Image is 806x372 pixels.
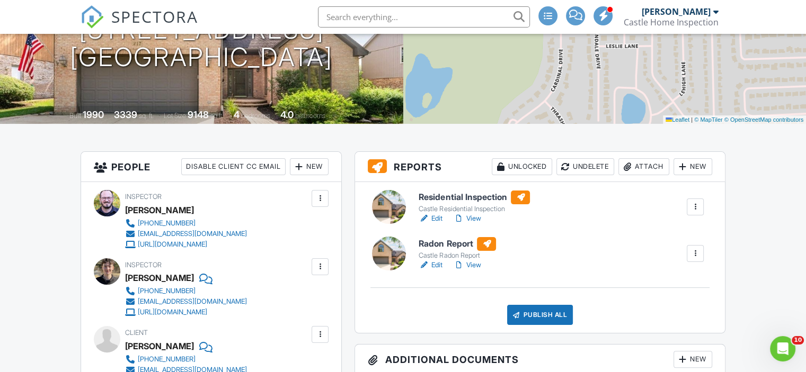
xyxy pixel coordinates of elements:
[138,240,207,249] div: [URL][DOMAIN_NAME]
[125,296,247,307] a: [EMAIL_ADDRESS][DOMAIN_NAME]
[280,109,294,120] div: 4.0
[138,219,196,228] div: [PHONE_NUMBER]
[81,14,198,37] a: SPECTORA
[210,112,224,120] span: sq.ft.
[70,16,333,72] h1: [STREET_ADDRESS] [GEOGRAPHIC_DATA]
[507,305,573,325] div: Publish All
[691,116,693,123] span: |
[125,307,247,317] a: [URL][DOMAIN_NAME]
[642,6,711,17] div: [PERSON_NAME]
[419,205,530,213] div: Castle Residential Inspection
[164,112,186,120] span: Lot Size
[125,202,194,218] div: [PERSON_NAME]
[125,193,162,201] span: Inspector
[792,336,804,344] span: 10
[419,237,496,251] h6: Radon Report
[69,112,81,120] span: Built
[666,116,689,123] a: Leaflet
[419,251,496,260] div: Castle Radon Report
[290,158,329,175] div: New
[694,116,723,123] a: © MapTiler
[419,260,442,270] a: Edit
[125,354,247,365] a: [PHONE_NUMBER]
[125,338,194,354] div: [PERSON_NAME]
[138,287,196,295] div: [PHONE_NUMBER]
[318,6,530,28] input: Search everything...
[453,213,481,224] a: View
[81,152,341,182] h3: People
[241,112,270,120] span: bedrooms
[419,190,530,214] a: Residential Inspection Castle Residential Inspection
[419,237,496,260] a: Radon Report Castle Radon Report
[624,17,719,28] div: Castle Home Inspection
[492,158,552,175] div: Unlocked
[139,112,154,120] span: sq. ft.
[111,5,198,28] span: SPECTORA
[419,190,530,204] h6: Residential Inspection
[125,218,247,229] a: [PHONE_NUMBER]
[295,112,325,120] span: bathrooms
[114,109,137,120] div: 3339
[81,5,104,29] img: The Best Home Inspection Software - Spectora
[355,152,725,182] h3: Reports
[125,329,148,337] span: Client
[181,158,286,175] div: Disable Client CC Email
[138,308,207,316] div: [URL][DOMAIN_NAME]
[674,351,712,368] div: New
[138,297,247,306] div: [EMAIL_ADDRESS][DOMAIN_NAME]
[83,109,104,120] div: 1990
[674,158,712,175] div: New
[234,109,240,120] div: 4
[125,229,247,239] a: [EMAIL_ADDRESS][DOMAIN_NAME]
[125,239,247,250] a: [URL][DOMAIN_NAME]
[453,260,481,270] a: View
[618,158,669,175] div: Attach
[138,355,196,364] div: [PHONE_NUMBER]
[419,213,442,224] a: Edit
[125,261,162,269] span: Inspector
[724,116,803,123] a: © OpenStreetMap contributors
[138,230,247,238] div: [EMAIL_ADDRESS][DOMAIN_NAME]
[125,286,247,296] a: [PHONE_NUMBER]
[188,109,209,120] div: 9148
[125,270,194,286] div: [PERSON_NAME]
[556,158,614,175] div: Undelete
[770,336,795,361] iframe: Intercom live chat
